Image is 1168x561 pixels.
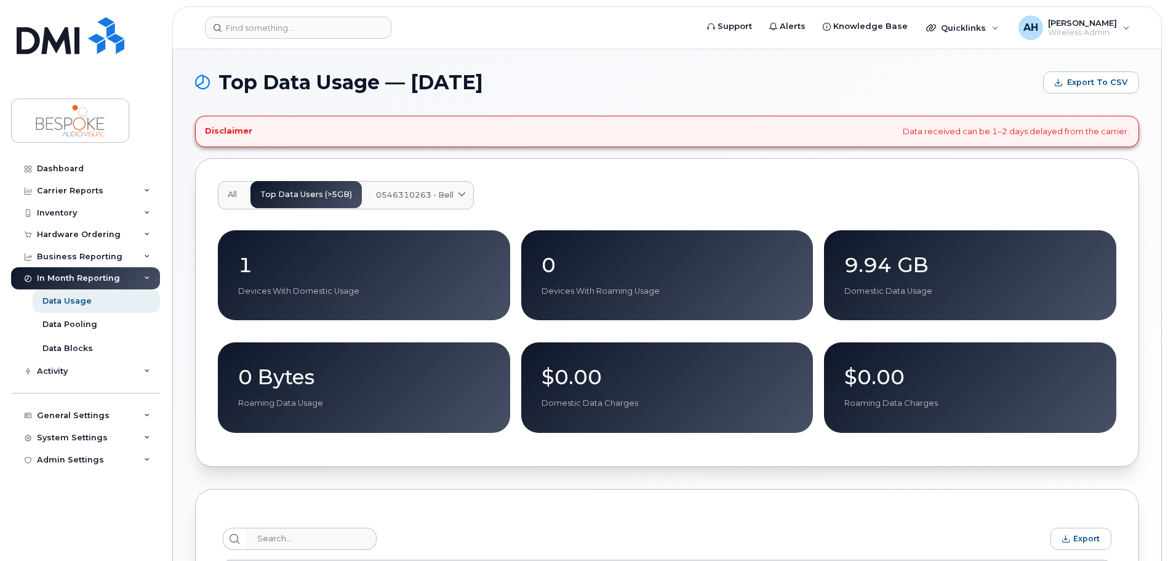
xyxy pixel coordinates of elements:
span: 0546310263 - Bell [376,189,454,201]
p: 9.94 GB [844,254,1096,276]
button: Export [1050,528,1111,550]
p: Devices With Domestic Usage [238,286,490,297]
p: Domestic Data Usage [844,286,1096,297]
p: 0 [542,254,793,276]
div: Data received can be 1–2 days delayed from the carrier. [195,116,1139,147]
p: Roaming Data Usage [238,398,490,409]
span: Export [1073,534,1100,543]
h4: Disclaimer [205,126,252,136]
span: Top Data Usage — [DATE] [218,73,483,92]
p: $0.00 [542,366,793,388]
a: 0546310263 - Bell [366,182,473,209]
p: 1 [238,254,490,276]
p: Domestic Data Charges [542,398,793,409]
span: Export to CSV [1067,77,1127,88]
input: Search... [246,528,377,550]
p: 0 Bytes [238,366,490,388]
p: $0.00 [844,366,1096,388]
button: Export to CSV [1043,71,1139,94]
p: Devices With Roaming Usage [542,286,793,297]
span: All [228,190,237,200]
p: Roaming Data Charges [844,398,1096,409]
